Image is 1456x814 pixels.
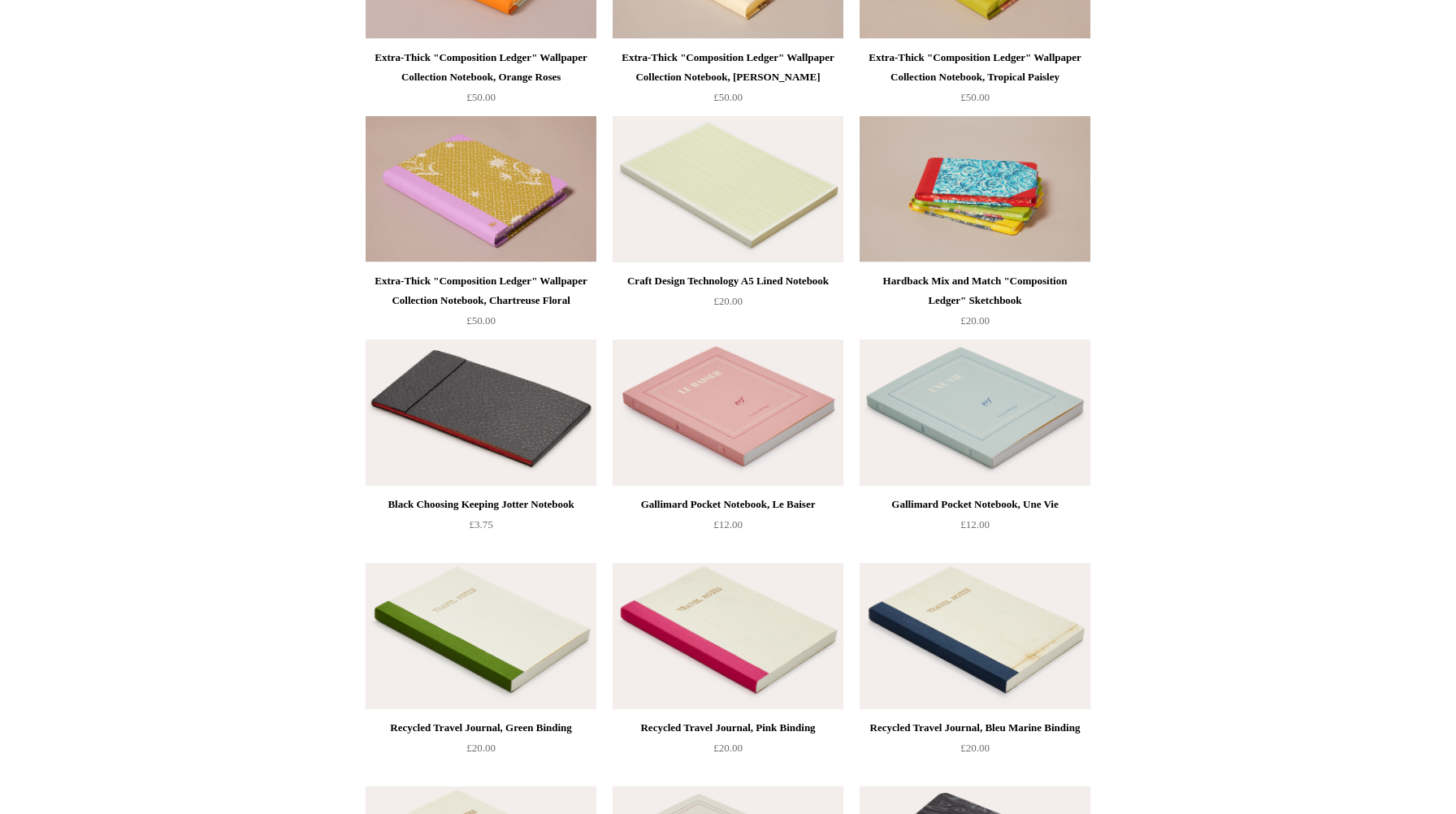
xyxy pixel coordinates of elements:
a: Craft Design Technology A5 Lined Notebook Craft Design Technology A5 Lined Notebook [613,116,843,262]
span: £20.00 [713,742,743,754]
div: Gallimard Pocket Notebook, Une Vie [864,495,1086,514]
img: Recycled Travel Journal, Bleu Marine Binding [860,563,1090,709]
a: Extra-Thick "Composition Ledger" Wallpaper Collection Notebook, [PERSON_NAME] £50.00 [613,48,843,115]
a: Gallimard Pocket Notebook, Une Vie Gallimard Pocket Notebook, Une Vie [860,340,1090,486]
a: Extra-Thick "Composition Ledger" Wallpaper Collection Notebook, Orange Roses £50.00 [366,48,596,115]
span: £20.00 [713,295,743,307]
img: Recycled Travel Journal, Pink Binding [613,563,843,709]
a: Extra-Thick "Composition Ledger" Wallpaper Collection Notebook, Chartreuse Floral £50.00 [366,271,596,338]
a: Black Choosing Keeping Jotter Notebook Black Choosing Keeping Jotter Notebook [366,340,596,486]
span: £50.00 [713,91,743,103]
div: Hardback Mix and Match "Composition Ledger" Sketchbook [864,271,1086,310]
img: Craft Design Technology A5 Lined Notebook [613,116,843,262]
span: £3.75 [469,518,492,530]
div: Recycled Travel Journal, Green Binding [370,718,592,738]
a: Recycled Travel Journal, Pink Binding £20.00 [613,718,843,785]
div: Extra-Thick "Composition Ledger" Wallpaper Collection Notebook, Orange Roses [370,48,592,87]
a: Gallimard Pocket Notebook, Une Vie £12.00 [860,495,1090,561]
span: £50.00 [960,91,990,103]
a: Recycled Travel Journal, Bleu Marine Binding Recycled Travel Journal, Bleu Marine Binding [860,563,1090,709]
img: Gallimard Pocket Notebook, Le Baiser [613,340,843,486]
div: Craft Design Technology A5 Lined Notebook [617,271,839,291]
a: Hardback Mix and Match "Composition Ledger" Sketchbook Hardback Mix and Match "Composition Ledger... [860,116,1090,262]
div: Recycled Travel Journal, Pink Binding [617,718,839,738]
div: Black Choosing Keeping Jotter Notebook [370,495,592,514]
span: £20.00 [466,742,496,754]
div: Recycled Travel Journal, Bleu Marine Binding [864,718,1086,738]
div: Extra-Thick "Composition Ledger" Wallpaper Collection Notebook, [PERSON_NAME] [617,48,839,87]
div: Gallimard Pocket Notebook, Le Baiser [617,495,839,514]
a: Extra-Thick "Composition Ledger" Wallpaper Collection Notebook, Tropical Paisley £50.00 [860,48,1090,115]
a: Black Choosing Keeping Jotter Notebook £3.75 [366,495,596,561]
span: £50.00 [466,91,496,103]
img: Extra-Thick "Composition Ledger" Wallpaper Collection Notebook, Chartreuse Floral [366,116,596,262]
span: £20.00 [960,742,990,754]
a: Gallimard Pocket Notebook, Le Baiser £12.00 [613,495,843,561]
span: £12.00 [713,518,743,530]
a: Gallimard Pocket Notebook, Le Baiser Gallimard Pocket Notebook, Le Baiser [613,340,843,486]
a: Recycled Travel Journal, Pink Binding Recycled Travel Journal, Pink Binding [613,563,843,709]
a: Craft Design Technology A5 Lined Notebook £20.00 [613,271,843,338]
div: Extra-Thick "Composition Ledger" Wallpaper Collection Notebook, Chartreuse Floral [370,271,592,310]
a: Hardback Mix and Match "Composition Ledger" Sketchbook £20.00 [860,271,1090,338]
a: Recycled Travel Journal, Bleu Marine Binding £20.00 [860,718,1090,785]
a: Recycled Travel Journal, Green Binding Recycled Travel Journal, Green Binding [366,563,596,709]
img: Recycled Travel Journal, Green Binding [366,563,596,709]
span: £12.00 [960,518,990,530]
img: Gallimard Pocket Notebook, Une Vie [860,340,1090,486]
img: Black Choosing Keeping Jotter Notebook [366,340,596,486]
div: Extra-Thick "Composition Ledger" Wallpaper Collection Notebook, Tropical Paisley [864,48,1086,87]
span: £50.00 [466,314,496,327]
a: Recycled Travel Journal, Green Binding £20.00 [366,718,596,785]
img: Hardback Mix and Match "Composition Ledger" Sketchbook [860,116,1090,262]
a: Extra-Thick "Composition Ledger" Wallpaper Collection Notebook, Chartreuse Floral Extra-Thick "Co... [366,116,596,262]
span: £20.00 [960,314,990,327]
